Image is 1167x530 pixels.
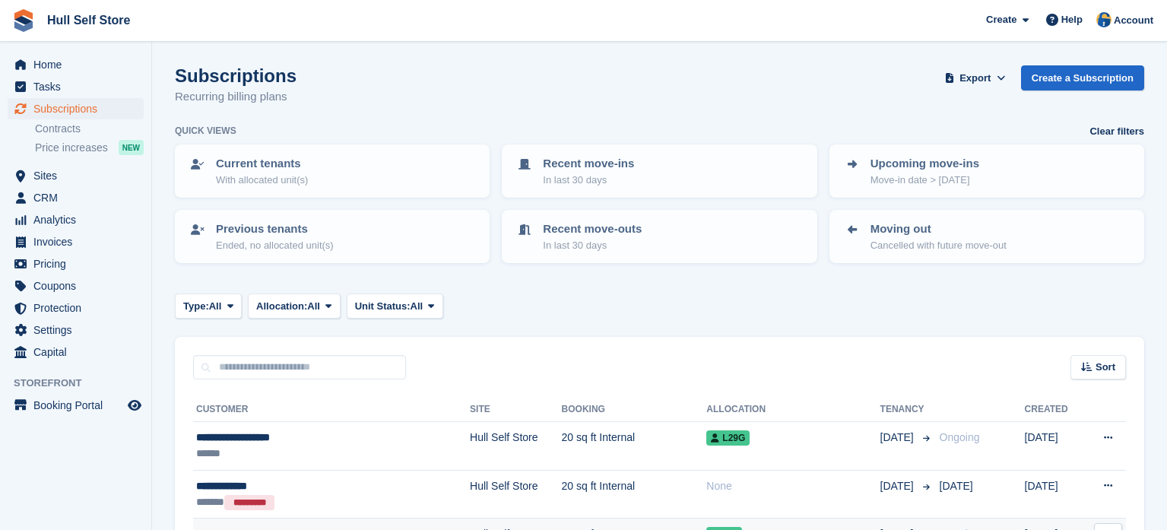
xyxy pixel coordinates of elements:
[35,139,144,156] a: Price increases NEW
[8,297,144,319] a: menu
[470,422,562,471] td: Hull Self Store
[411,299,423,314] span: All
[33,319,125,341] span: Settings
[1021,65,1144,90] a: Create a Subscription
[706,478,880,494] div: None
[986,12,1016,27] span: Create
[942,65,1009,90] button: Export
[8,275,144,297] a: menu
[176,146,488,196] a: Current tenants With allocated unit(s)
[503,146,815,196] a: Recent move-ins In last 30 days
[33,98,125,119] span: Subscriptions
[562,398,707,422] th: Booking
[470,398,562,422] th: Site
[8,395,144,416] a: menu
[216,155,308,173] p: Current tenants
[8,98,144,119] a: menu
[12,9,35,32] img: stora-icon-8386f47178a22dfd0bd8f6a31ec36ba5ce8667c1dd55bd0f319d3a0aa187defe.svg
[1089,124,1144,139] a: Clear filters
[33,231,125,252] span: Invoices
[33,54,125,75] span: Home
[831,146,1143,196] a: Upcoming move-ins Move-in date > [DATE]
[8,319,144,341] a: menu
[831,211,1143,262] a: Moving out Cancelled with future move-out
[880,478,917,494] span: [DATE]
[870,238,1007,253] p: Cancelled with future move-out
[880,430,917,446] span: [DATE]
[33,297,125,319] span: Protection
[8,209,144,230] a: menu
[1061,12,1083,27] span: Help
[216,221,334,238] p: Previous tenants
[543,155,634,173] p: Recent move-ins
[940,431,980,443] span: Ongoing
[176,211,488,262] a: Previous tenants Ended, no allocated unit(s)
[880,398,934,422] th: Tenancy
[256,299,307,314] span: Allocation:
[347,294,443,319] button: Unit Status: All
[33,275,125,297] span: Coupons
[8,187,144,208] a: menu
[175,65,297,86] h1: Subscriptions
[1096,12,1112,27] img: Hull Self Store
[959,71,991,86] span: Export
[8,54,144,75] a: menu
[8,253,144,275] a: menu
[8,231,144,252] a: menu
[8,76,144,97] a: menu
[33,395,125,416] span: Booking Portal
[248,294,341,319] button: Allocation: All
[1025,422,1083,471] td: [DATE]
[543,238,642,253] p: In last 30 days
[8,165,144,186] a: menu
[1096,360,1115,375] span: Sort
[870,155,979,173] p: Upcoming move-ins
[209,299,222,314] span: All
[870,221,1007,238] p: Moving out
[125,396,144,414] a: Preview store
[940,480,973,492] span: [DATE]
[119,140,144,155] div: NEW
[216,173,308,188] p: With allocated unit(s)
[307,299,320,314] span: All
[33,187,125,208] span: CRM
[706,398,880,422] th: Allocation
[706,430,750,446] span: L29G
[33,253,125,275] span: Pricing
[193,398,470,422] th: Customer
[355,299,411,314] span: Unit Status:
[543,221,642,238] p: Recent move-outs
[33,76,125,97] span: Tasks
[183,299,209,314] span: Type:
[35,122,144,136] a: Contracts
[35,141,108,155] span: Price increases
[216,238,334,253] p: Ended, no allocated unit(s)
[33,341,125,363] span: Capital
[175,124,236,138] h6: Quick views
[870,173,979,188] p: Move-in date > [DATE]
[1025,398,1083,422] th: Created
[562,470,707,519] td: 20 sq ft Internal
[1114,13,1153,28] span: Account
[41,8,136,33] a: Hull Self Store
[175,294,242,319] button: Type: All
[33,165,125,186] span: Sites
[8,341,144,363] a: menu
[1025,470,1083,519] td: [DATE]
[543,173,634,188] p: In last 30 days
[175,88,297,106] p: Recurring billing plans
[470,470,562,519] td: Hull Self Store
[562,422,707,471] td: 20 sq ft Internal
[503,211,815,262] a: Recent move-outs In last 30 days
[14,376,151,391] span: Storefront
[33,209,125,230] span: Analytics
